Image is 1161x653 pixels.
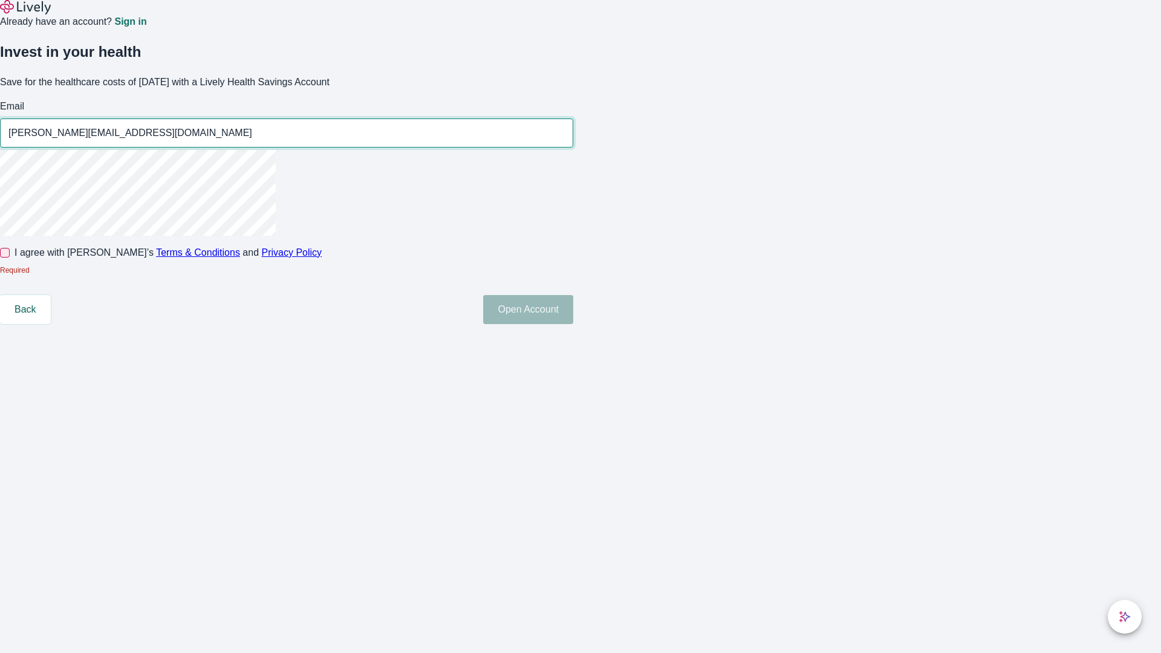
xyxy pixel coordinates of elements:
button: chat [1108,600,1142,634]
a: Sign in [114,17,146,27]
a: Terms & Conditions [156,247,240,258]
a: Privacy Policy [262,247,322,258]
span: I agree with [PERSON_NAME]’s and [15,245,322,260]
svg: Lively AI Assistant [1119,611,1131,623]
